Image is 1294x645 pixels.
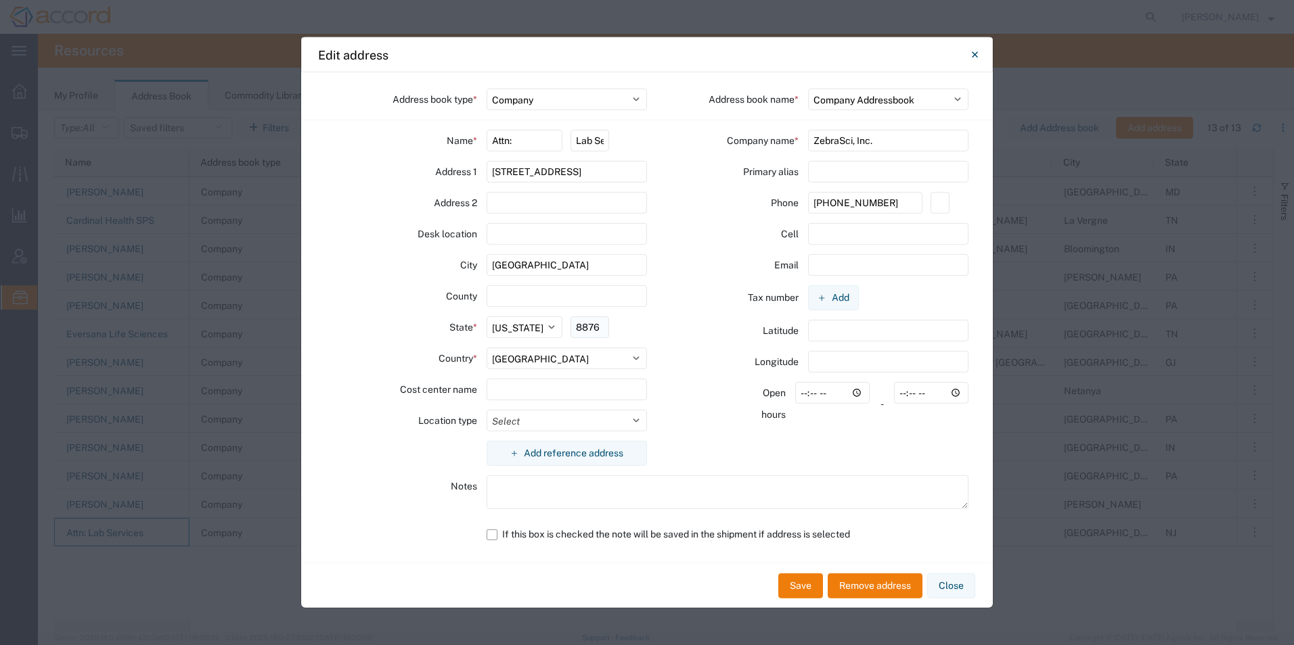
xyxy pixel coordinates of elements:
button: Save [778,573,823,598]
label: Address 1 [435,161,477,183]
label: Primary alias [743,161,799,183]
input: Last [571,130,608,151]
label: Cost center name [400,379,477,400]
label: Phone [771,192,799,214]
div: - [878,382,886,425]
label: City [460,254,477,276]
label: Address book type [393,89,477,110]
label: Longitude [755,351,799,373]
label: If this box is checked the note will be saved in the shipment if address is selected [487,523,969,546]
label: Desk location [418,223,477,245]
button: Close [927,573,975,598]
input: First [487,130,563,151]
button: Add reference address [487,441,648,466]
label: Location type [418,410,477,431]
label: Company name [727,130,799,151]
button: Close [961,41,988,68]
label: County [446,285,477,307]
label: Address book name [709,89,799,110]
label: Latitude [763,320,799,341]
label: Email [774,254,799,276]
button: Remove address [828,573,922,598]
label: Address 2 [434,192,477,214]
label: Notes [451,475,477,497]
label: Open hours [738,382,786,425]
input: Postal code [571,316,608,338]
h4: Edit address [318,45,388,64]
div: Tax number [647,285,808,310]
label: Cell [781,223,799,245]
label: Country [439,348,477,369]
label: State [449,316,477,338]
label: Name [447,130,477,151]
button: Add [808,285,859,310]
